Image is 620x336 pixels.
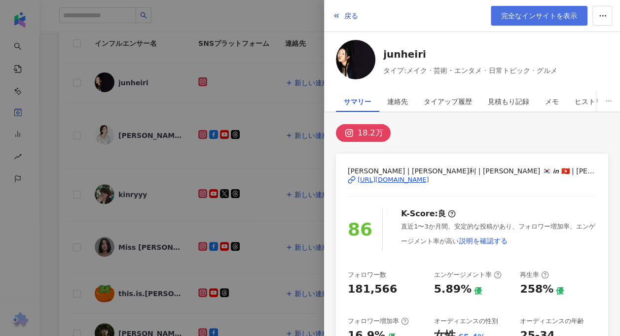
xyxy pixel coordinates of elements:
[491,6,587,26] a: 完全なインサイトを表示
[474,286,482,297] div: 優
[434,270,502,279] div: エンゲージメント率
[336,40,375,83] a: KOL Avatar
[348,317,409,326] div: フォロワー増加率
[434,282,472,297] div: 5.89%
[348,216,372,244] div: 86
[348,270,386,279] div: フォロワー数
[520,282,553,297] div: 258%
[438,208,446,219] div: 良
[556,286,564,297] div: 優
[488,92,529,111] div: 見積もり記録
[344,12,358,20] span: 戻る
[332,6,359,26] button: 戻る
[605,98,612,104] span: ellipsis
[520,270,549,279] div: 再生率
[348,166,596,176] span: [PERSON_NAME] | [PERSON_NAME]利 | [PERSON_NAME] 🇰🇷 𝙞𝙣 🇭🇰 | [PERSON_NAME]
[336,124,391,142] button: 18.2万
[401,222,596,251] div: 直近1〜3か月間、安定的な投稿があり、フォロワー増加率、エンゲージメント率が高い
[383,47,557,61] a: junheiri
[520,317,584,326] div: オーディエンスの年齢
[545,92,559,111] div: メモ
[383,65,557,76] span: タイプ:メイク · 芸術・エンタメ · 日常トピック · グルメ
[401,208,456,219] div: K-Score :
[459,231,508,251] button: 説明を確認する
[358,126,383,140] div: 18.2万
[348,175,596,184] a: [URL][DOMAIN_NAME]
[358,175,429,184] div: [URL][DOMAIN_NAME]
[434,317,498,326] div: オーディエンスの性別
[348,282,397,297] div: 181,566
[501,12,577,20] span: 完全なインサイトを表示
[344,92,371,111] div: サマリー
[336,40,375,79] img: KOL Avatar
[597,91,620,112] button: ellipsis
[575,92,609,111] div: ヒストリー
[424,92,472,111] div: タイアップ履歴
[459,237,508,245] span: 説明を確認する
[387,92,408,111] div: 連絡先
